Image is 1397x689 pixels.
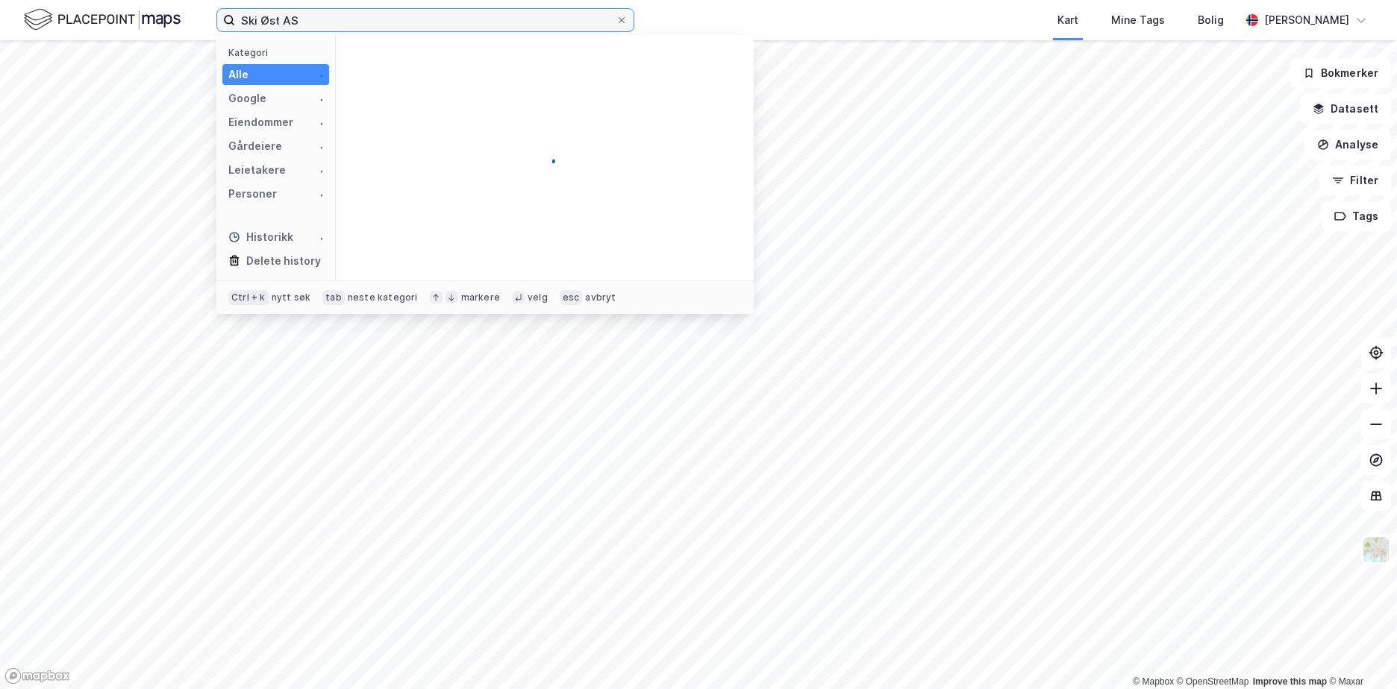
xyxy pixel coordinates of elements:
div: Ctrl + k [228,290,269,305]
img: spinner.a6d8c91a73a9ac5275cf975e30b51cfb.svg [311,164,323,176]
div: Delete history [246,252,321,270]
img: spinner.a6d8c91a73a9ac5275cf975e30b51cfb.svg [311,116,323,128]
img: logo.f888ab2527a4732fd821a326f86c7f29.svg [24,7,181,33]
div: Kontrollprogram for chat [1322,617,1397,689]
img: spinner.a6d8c91a73a9ac5275cf975e30b51cfb.svg [311,231,323,243]
div: Historikk [228,228,293,246]
div: Eiendommer [228,113,293,131]
div: nytt søk [272,292,311,303]
img: spinner.a6d8c91a73a9ac5275cf975e30b51cfb.svg [311,140,323,152]
img: spinner.a6d8c91a73a9ac5275cf975e30b51cfb.svg [311,69,323,81]
div: Mine Tags [1111,11,1165,29]
div: velg [528,292,548,303]
button: Bokmerker [1290,58,1391,88]
img: spinner.a6d8c91a73a9ac5275cf975e30b51cfb.svg [311,92,323,104]
button: Filter [1319,166,1391,195]
div: avbryt [585,292,616,303]
iframe: Chat Widget [1322,617,1397,689]
div: Alle [228,66,249,84]
div: markere [461,292,500,303]
button: Analyse [1304,130,1391,160]
input: Søk på adresse, matrikkel, gårdeiere, leietakere eller personer [235,9,616,31]
img: spinner.a6d8c91a73a9ac5275cf975e30b51cfb.svg [533,146,557,170]
a: Mapbox [1133,676,1174,687]
div: [PERSON_NAME] [1264,11,1349,29]
div: Gårdeiere [228,137,282,155]
div: esc [560,290,583,305]
a: Improve this map [1253,676,1327,687]
div: neste kategori [348,292,418,303]
button: Tags [1322,201,1391,231]
div: tab [322,290,345,305]
div: Kart [1057,11,1078,29]
a: Mapbox homepage [4,667,70,685]
div: Leietakere [228,161,286,179]
a: OpenStreetMap [1177,676,1249,687]
img: spinner.a6d8c91a73a9ac5275cf975e30b51cfb.svg [311,188,323,200]
div: Bolig [1198,11,1224,29]
div: Personer [228,185,277,203]
div: Kategori [228,47,329,58]
img: Z [1362,535,1390,564]
div: Google [228,89,266,107]
button: Datasett [1300,94,1391,124]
